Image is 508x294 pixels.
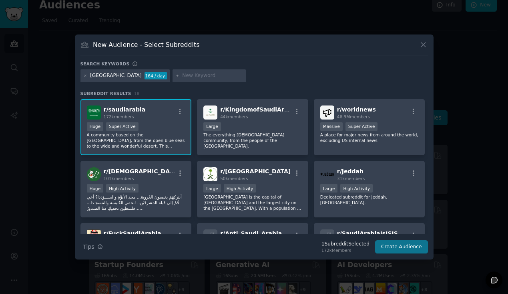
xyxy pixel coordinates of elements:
input: New Keyword [182,72,243,79]
button: Create Audience [375,240,428,254]
span: r/ FuckSaudiArabia [104,230,161,237]
button: Tips [80,240,106,254]
img: KingdomofSaudiArabia [203,105,217,120]
img: FuckSaudiArabia [87,229,101,243]
p: Dedicated subreddit for Jeddah, [GEOGRAPHIC_DATA]. [320,194,419,205]
span: Subreddit Results [80,91,131,96]
span: 101k members [104,176,134,181]
div: Massive [320,122,343,131]
span: 31k members [337,176,365,181]
div: Large [320,184,338,193]
div: Super Active [345,122,378,131]
div: Huge [87,184,104,193]
div: 172k Members [321,247,369,253]
div: Super Active [106,122,139,131]
div: 1 Subreddit Selected [321,241,369,248]
span: r/ Anti_Saudi_Arabia [220,230,282,237]
div: Large [203,122,221,131]
span: 44k members [220,114,248,119]
span: r/ [GEOGRAPHIC_DATA] [220,168,291,174]
img: Riyadh [203,167,217,181]
span: 172k members [104,114,134,119]
p: أنتركهُمْ يغصبونَ العُروبةَ... مجد الأبوَّةِ والســـؤددا؟ أخي قُمْ إلى قبلة المشرقيْن.. لنحمي الك... [87,194,185,211]
span: 50k members [220,176,248,181]
div: [GEOGRAPHIC_DATA] [90,72,142,79]
span: 46.9M members [337,114,370,119]
div: High Activity [106,184,139,193]
p: A place for major news from around the world, excluding US-internal news. [320,132,419,143]
span: r/ worldnews [337,106,376,113]
p: The everything [DEMOGRAPHIC_DATA] community, from the people of the [GEOGRAPHIC_DATA]. [203,132,302,149]
span: r/ [DEMOGRAPHIC_DATA] [104,168,180,174]
h3: New Audience - Select Subreddits [93,41,199,49]
img: arabs [87,167,101,181]
span: r/ Jeddah [337,168,363,174]
img: Jeddah [320,167,334,181]
span: r/ SaudiArabiaIsISIS [337,230,398,237]
span: 18 [134,91,140,96]
p: A community based on the [GEOGRAPHIC_DATA], from the open blue seas to the wide and wonderful des... [87,132,185,149]
div: High Activity [224,184,256,193]
img: saudiarabia [87,105,101,120]
div: 164 / day [145,72,167,79]
img: worldnews [320,105,334,120]
p: [GEOGRAPHIC_DATA] is the capital of [GEOGRAPHIC_DATA] and the largest city on the [GEOGRAPHIC_DAT... [203,194,302,211]
div: Large [203,184,221,193]
span: Tips [83,243,94,251]
span: r/ saudiarabia [104,106,146,113]
div: High Activity [340,184,373,193]
h3: Search keywords [80,61,130,67]
div: Huge [87,122,104,131]
span: r/ KingdomofSaudiArabia [220,106,297,113]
